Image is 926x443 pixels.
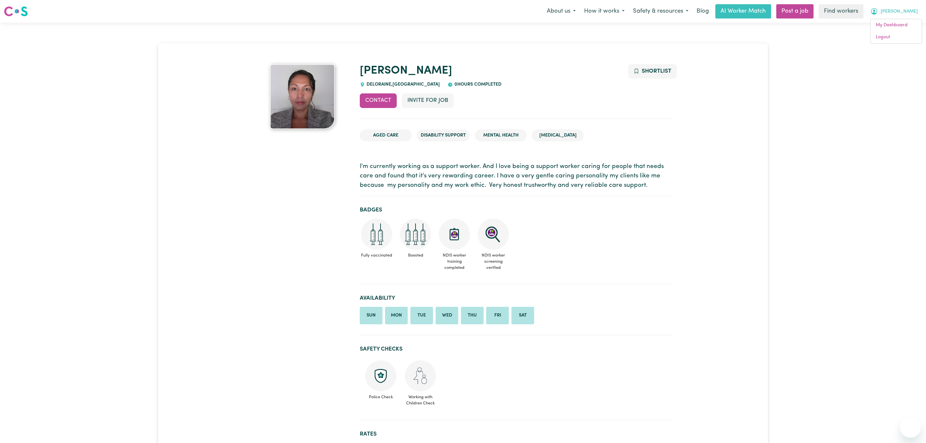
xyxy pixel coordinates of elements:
[361,219,392,250] img: Care and support worker has received 2 doses of COVID-19 vaccine
[360,307,382,324] li: Available on Sunday
[365,82,440,87] span: DELORAINE , [GEOGRAPHIC_DATA]
[436,307,458,324] li: Available on Wednesday
[870,19,922,44] div: My Account
[405,360,436,391] img: Working with children check
[253,64,352,129] a: Evelyn's profile picture'
[400,219,431,250] img: Care and support worker has received booster dose of COVID-19 vaccination
[461,307,484,324] li: Available on Thursday
[642,68,671,74] span: Shortlist
[360,295,673,302] h2: Availability
[453,82,501,87] span: 0 hours completed
[486,307,509,324] li: Available on Friday
[476,250,510,274] span: NDIS worker screening verified
[819,4,863,18] a: Find workers
[360,250,393,261] span: Fully vaccinated
[410,307,433,324] li: Available on Tuesday
[478,219,509,250] img: NDIS Worker Screening Verified
[385,307,408,324] li: Available on Monday
[365,391,397,400] span: Police Check
[270,64,335,129] img: Evelyn
[4,4,28,19] a: Careseekers logo
[439,219,470,250] img: CS Academy: Introduction to NDIS Worker Training course completed
[438,250,471,274] span: NDIS worker training completed
[715,4,771,18] a: AI Worker Match
[900,417,921,438] iframe: Button to launch messaging window, conversation in progress
[402,93,454,108] button: Invite for Job
[532,129,584,142] li: [MEDICAL_DATA]
[399,250,432,261] span: Boosted
[4,6,28,17] img: Careseekers logo
[360,129,412,142] li: Aged Care
[360,431,673,437] h2: Rates
[881,8,918,15] span: [PERSON_NAME]
[360,93,397,108] button: Contact
[628,64,677,78] button: Add to shortlist
[360,207,673,213] h2: Badges
[693,4,713,18] a: Blog
[580,5,629,18] button: How it works
[871,19,922,31] a: My Dashboard
[543,5,580,18] button: About us
[776,4,814,18] a: Post a job
[417,129,470,142] li: Disability Support
[360,65,452,77] a: [PERSON_NAME]
[360,162,673,190] p: I'm currently working as a support worker. And I love being a support worker caring for people th...
[475,129,527,142] li: Mental Health
[866,5,922,18] button: My Account
[511,307,534,324] li: Available on Saturday
[404,391,436,406] span: Working with Children Check
[629,5,693,18] button: Safety & resources
[360,346,673,353] h2: Safety Checks
[871,31,922,43] a: Logout
[365,360,396,391] img: Police check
